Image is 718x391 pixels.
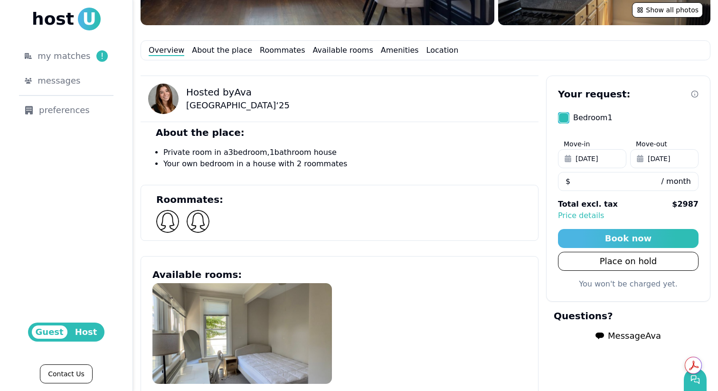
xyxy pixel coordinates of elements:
a: Contact Us [40,364,92,383]
a: Location [426,45,459,56]
div: preferences [25,104,108,117]
a: Available rooms [313,45,373,56]
span: messages [38,74,80,87]
div: Book now [605,232,652,245]
span: Message Ava [608,329,661,343]
p: $ 2987 [672,199,699,210]
button: MessageAva [588,326,669,345]
button: [DATE] [558,149,626,168]
span: my matches [38,49,90,63]
label: Move-out [630,139,699,149]
img: Ava LeSage avatar [148,84,179,114]
p: Total excl. tax [558,199,618,210]
span: host [32,10,74,29]
li: Private room in a 3 bedroom, 1 bathroom house [163,147,538,158]
p: Bedroom 1 [573,112,613,124]
button: [DATE] [630,149,699,168]
a: hostU [32,8,101,30]
a: Overview [149,45,184,56]
button: Bedroom1 [558,112,569,124]
p: Roommates: [156,193,534,206]
img: FEMALE [156,210,179,233]
a: Roommates [260,45,305,56]
img: FEMALE [187,210,209,233]
p: Your request: [558,87,630,101]
span: Guest [32,325,67,339]
a: messages [9,70,123,91]
p: Price details [558,210,699,221]
button: Place on hold [558,252,699,271]
a: Amenities [381,45,419,56]
p: About the place: [141,126,538,139]
p: You won't be charged yet. [558,278,699,290]
label: Move-in [558,139,626,149]
span: [DATE] [648,154,670,163]
a: About the place [192,45,252,56]
p: [GEOGRAPHIC_DATA] ‘ 25 [186,99,290,112]
a: my matches! [9,46,123,67]
span: [DATE] [576,154,598,163]
h3: Available rooms: [152,268,527,283]
button: Show all photos [632,2,703,18]
span: ! [96,50,108,62]
p: Questions? [554,309,613,323]
span: Host [71,325,101,339]
p: Hosted by Ava [186,86,290,99]
span: U [78,8,101,30]
button: Book now [558,229,699,248]
a: preferences [9,100,123,121]
li: Your own bedroom in a house with 2 roommates [163,158,538,170]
